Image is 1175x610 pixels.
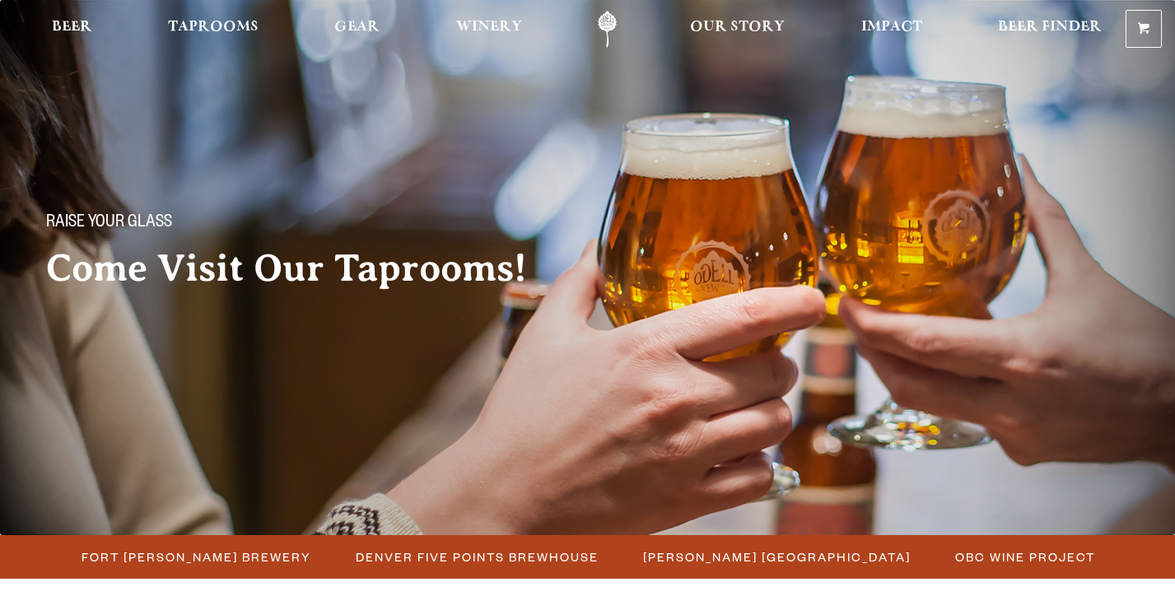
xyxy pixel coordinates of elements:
[456,21,522,34] span: Winery
[955,545,1095,569] span: OBC Wine Project
[861,21,922,34] span: Impact
[46,213,172,235] span: Raise your glass
[72,545,319,569] a: Fort [PERSON_NAME] Brewery
[987,11,1112,48] a: Beer Finder
[157,11,269,48] a: Taprooms
[851,11,933,48] a: Impact
[576,11,638,48] a: Odell Home
[82,545,311,569] span: Fort [PERSON_NAME] Brewery
[945,545,1103,569] a: OBC Wine Project
[633,545,919,569] a: [PERSON_NAME] [GEOGRAPHIC_DATA]
[324,11,390,48] a: Gear
[334,21,380,34] span: Gear
[356,545,599,569] span: Denver Five Points Brewhouse
[643,545,911,569] span: [PERSON_NAME] [GEOGRAPHIC_DATA]
[690,21,785,34] span: Our Story
[346,545,607,569] a: Denver Five Points Brewhouse
[445,11,533,48] a: Winery
[52,21,92,34] span: Beer
[41,11,103,48] a: Beer
[46,248,560,289] h2: Come Visit Our Taprooms!
[998,21,1102,34] span: Beer Finder
[168,21,259,34] span: Taprooms
[679,11,795,48] a: Our Story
